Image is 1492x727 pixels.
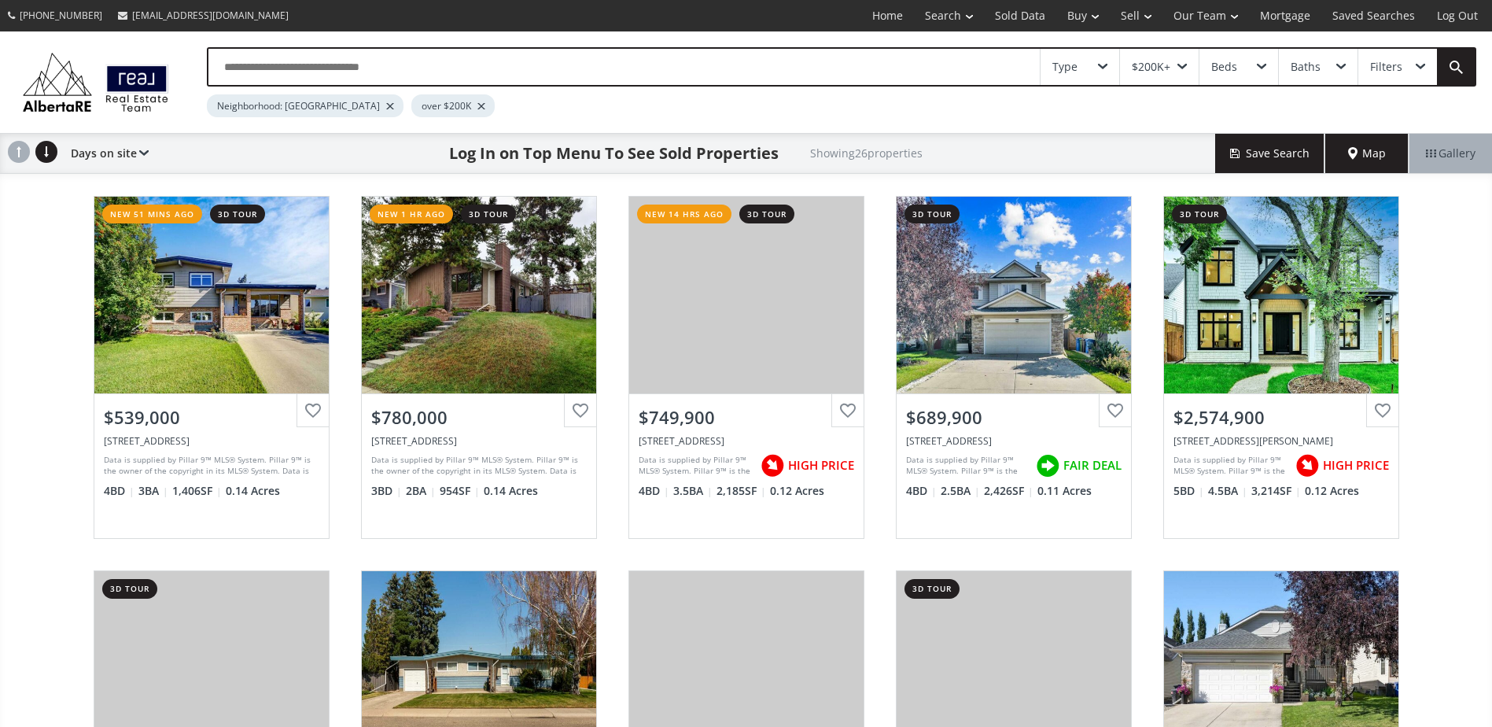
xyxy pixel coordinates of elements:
img: rating icon [1291,450,1323,482]
span: Gallery [1426,146,1475,161]
h1: Log In on Top Menu To See Sold Properties [449,142,779,164]
div: over $200K [411,94,495,117]
span: 2.5 BA [941,483,980,499]
button: Save Search [1215,134,1325,173]
span: 3.5 BA [673,483,713,499]
div: Data is supplied by Pillar 9™ MLS® System. Pillar 9™ is the owner of the copyright in its MLS® Sy... [104,454,315,478]
span: 0.14 Acres [226,483,280,499]
div: Data is supplied by Pillar 9™ MLS® System. Pillar 9™ is the owner of the copyright in its MLS® Sy... [371,454,583,478]
div: 6312 Lacombe Way SW, Calgary, AB T3E 5T3 [1173,434,1389,448]
span: 4 BD [906,483,937,499]
div: $2,574,900 [1173,405,1389,430]
span: HIGH PRICE [788,457,854,474]
div: 135 West Lakeview Passage, Chestermere, AB T1X 1G8 [639,434,854,448]
span: 3 BA [138,483,168,499]
span: 4.5 BA [1208,483,1247,499]
span: Map [1348,146,1386,161]
div: Gallery [1409,134,1492,173]
div: $200K+ [1132,61,1170,72]
span: 0.14 Acres [484,483,538,499]
a: new 14 hrs ago3d tour$749,900[STREET_ADDRESS]Data is supplied by Pillar 9™ MLS® System. Pillar 9™... [613,180,880,555]
div: 1059 Lakemount Boulevard South, Lethbridge, AB T1K 3S6 [104,434,319,448]
span: 0.12 Acres [770,483,824,499]
div: Baths [1291,61,1321,72]
div: Beds [1211,61,1237,72]
a: 3d tour$2,574,900[STREET_ADDRESS][PERSON_NAME]Data is supplied by Pillar 9™ MLS® System. Pillar 9... [1148,180,1415,555]
div: $689,900 [906,405,1122,430]
a: new 1 hr ago3d tour$780,000[STREET_ADDRESS]Data is supplied by Pillar 9™ MLS® System. Pillar 9™ i... [345,180,613,555]
span: 0.12 Acres [1305,483,1359,499]
span: FAIR DEAL [1063,457,1122,474]
span: 2,185 SF [717,483,766,499]
span: 3 BD [371,483,402,499]
span: 5 BD [1173,483,1204,499]
span: 3,214 SF [1251,483,1301,499]
span: 954 SF [440,483,480,499]
span: 4 BD [639,483,669,499]
div: Filters [1370,61,1402,72]
img: rating icon [1032,450,1063,482]
a: new 51 mins ago3d tour$539,000[STREET_ADDRESS]Data is supplied by Pillar 9™ MLS® System. Pillar 9... [78,180,345,555]
span: 1,406 SF [172,483,222,499]
div: Data is supplied by Pillar 9™ MLS® System. Pillar 9™ is the owner of the copyright in its MLS® Sy... [1173,454,1288,478]
div: $539,000 [104,405,319,430]
div: Data is supplied by Pillar 9™ MLS® System. Pillar 9™ is the owner of the copyright in its MLS® Sy... [906,454,1028,478]
div: $749,900 [639,405,854,430]
h2: Showing 26 properties [810,147,923,159]
img: Logo [16,49,175,116]
span: 2,426 SF [984,483,1033,499]
div: $780,000 [371,405,587,430]
div: Map [1325,134,1409,173]
div: Neighborhood: [GEOGRAPHIC_DATA] [207,94,403,117]
span: [EMAIL_ADDRESS][DOMAIN_NAME] [132,9,289,22]
img: rating icon [757,450,788,482]
div: 106 Lakeview Inlet, Chestermere, AB T1X 1G9 [906,434,1122,448]
span: 2 BA [406,483,436,499]
a: 3d tour$689,900[STREET_ADDRESS]Data is supplied by Pillar 9™ MLS® System. Pillar 9™ is the owner ... [880,180,1148,555]
span: HIGH PRICE [1323,457,1389,474]
div: 3608 58 Avenue SW, Calgary, AB T3E 5H6 [371,434,587,448]
div: Data is supplied by Pillar 9™ MLS® System. Pillar 9™ is the owner of the copyright in its MLS® Sy... [639,454,753,478]
div: Type [1052,61,1078,72]
a: [EMAIL_ADDRESS][DOMAIN_NAME] [110,1,297,30]
div: Days on site [63,134,149,173]
span: 0.11 Acres [1037,483,1092,499]
span: 4 BD [104,483,134,499]
span: [PHONE_NUMBER] [20,9,102,22]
